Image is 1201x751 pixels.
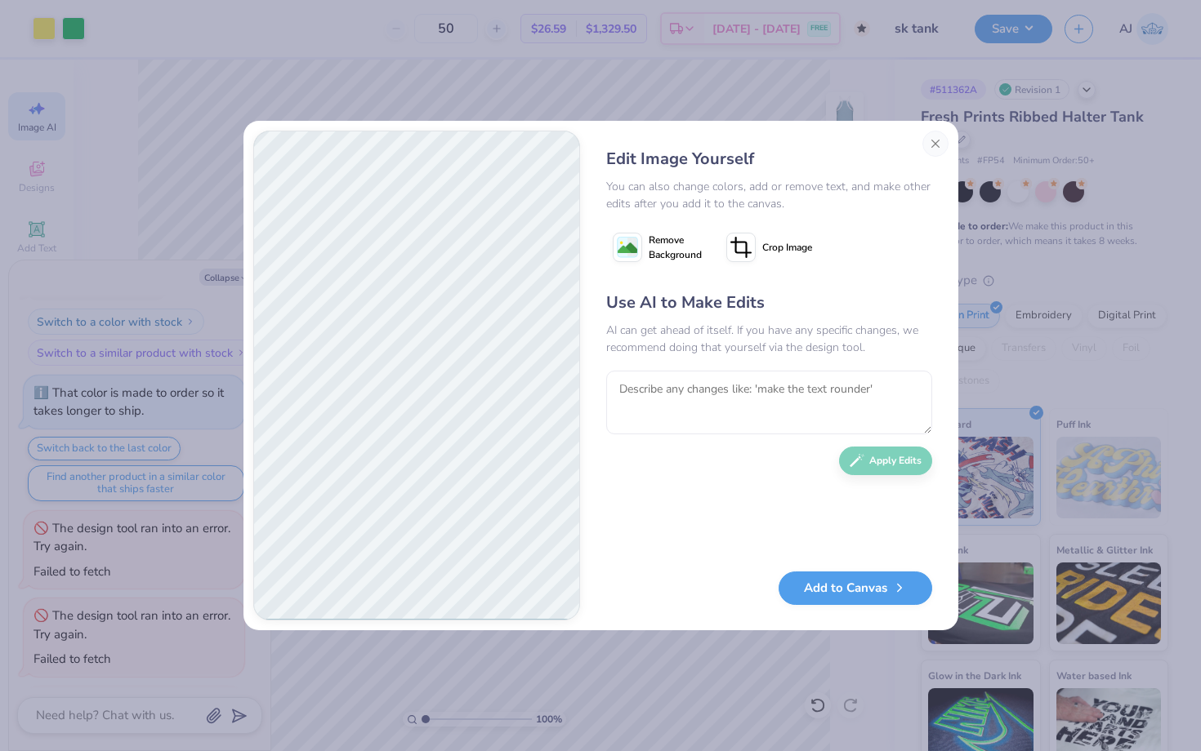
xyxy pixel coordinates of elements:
div: Edit Image Yourself [606,147,932,171]
button: Add to Canvas [779,571,932,605]
div: Use AI to Make Edits [606,291,932,315]
span: Remove Background [649,233,702,262]
span: Crop Image [762,240,812,255]
button: Close [922,131,949,157]
button: Remove Background [606,227,708,268]
div: You can also change colors, add or remove text, and make other edits after you add it to the canvas. [606,178,932,212]
button: Crop Image [720,227,822,268]
div: AI can get ahead of itself. If you have any specific changes, we recommend doing that yourself vi... [606,322,932,356]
